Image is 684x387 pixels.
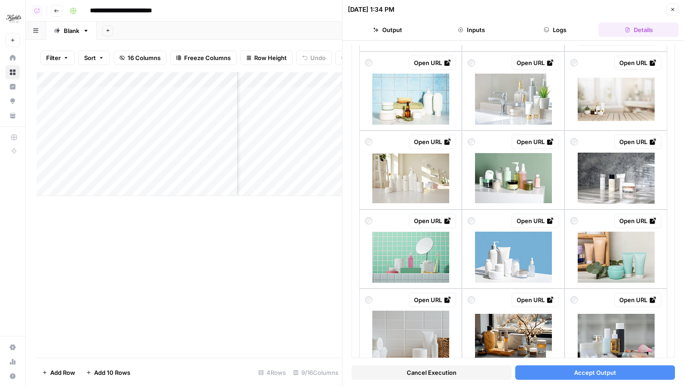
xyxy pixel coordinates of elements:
img: cosmetic-containers-on-a-wash-basin.jpg [475,74,552,125]
div: Open URL [619,295,656,304]
button: Output [348,23,428,37]
div: Open URL [517,295,554,304]
img: bathroom-counter-with-pastel-skincare-bottles-and-mirror-against-green-mosaic-tiles-clean-and.jpg [372,232,449,283]
img: skincare-product-lotion-bottle-and-makeup-on-dressing-table.jpg [578,314,655,365]
img: set-of-different-white-clean-bottles-with-natural-cosmetics-standing-on-table-of-beauty-salon.jpg [372,154,449,203]
button: Accept Output [515,365,675,380]
button: Row Height [240,51,293,65]
img: blank-cosmetic-containers-on-light-blue-background.jpg [475,232,552,283]
button: Freeze Columns [170,51,237,65]
span: Freeze Columns [184,53,231,62]
div: Open URL [414,137,451,146]
img: bath-background-front-view-with-various-items.jpg [372,311,449,368]
button: Help + Support [5,369,20,383]
button: Workspace: Kiehls [5,7,20,30]
div: 4 Rows [255,365,290,380]
span: Cancel Execution [407,368,456,377]
a: Open URL [409,56,456,70]
button: Add 10 Rows [81,365,136,380]
span: 16 Columns [128,53,161,62]
div: Open URL [414,295,451,304]
div: Open URL [619,216,656,225]
img: a-set-of-facial-cream-and-a-presentation-space-on-a-wooden-desk-in-a-modern-white-bathroom.jpg [578,78,655,121]
a: Open URL [614,214,661,228]
a: Insights [5,79,20,94]
a: Open URL [512,214,559,228]
div: Open URL [414,216,451,225]
a: Usage [5,354,20,369]
a: Blank [46,22,97,40]
div: Open URL [517,216,554,225]
a: Open URL [614,56,661,70]
span: Add 10 Rows [94,368,130,377]
div: 9/16 Columns [290,365,342,380]
a: Home [5,51,20,65]
img: styled-beauty-still-life-composition-skin-cream-shampoo-moisturiser-bottles-and-himalayan.jpg [578,153,655,204]
span: Sort [84,53,96,62]
a: Open URL [409,293,456,307]
a: Open URL [512,56,559,70]
a: Browse [5,65,20,79]
a: Open URL [512,135,559,149]
span: Row Height [254,53,287,62]
img: mock-up-packaging-for-cosmetic-and-amenities.jpg [475,314,552,365]
img: Kiehls Logo [5,10,22,27]
button: Undo [296,51,332,65]
button: Inputs [432,23,512,37]
button: Cancel Execution [351,365,512,380]
a: Open URL [409,214,456,228]
button: Logs [515,23,595,37]
img: face-cream-serum-bottle-shapmoo-and-stack-of-towels.jpg [372,74,449,125]
div: Open URL [517,137,554,146]
div: [DATE] 1:34 PM [348,5,394,14]
a: Your Data [5,108,20,123]
button: Sort [78,51,110,65]
span: Add Row [50,368,75,377]
div: Open URL [517,58,554,67]
a: Open URL [614,135,661,149]
a: Open URL [614,293,661,307]
img: skin-care-stage-for-healthy-skin-face-serum-and-lotion-scrub-peeling-and-cleanser-on-white.jpg [578,232,655,283]
img: arrangement-of-skin-care-products.jpg [475,153,552,203]
a: Open URL [409,135,456,149]
button: Filter [40,51,75,65]
span: Filter [46,53,61,62]
div: Blank [64,26,79,35]
div: Open URL [414,58,451,67]
div: Open URL [619,137,656,146]
button: Add Row [37,365,81,380]
a: Settings [5,340,20,354]
button: 16 Columns [114,51,166,65]
span: Undo [310,53,326,62]
span: Accept Output [574,368,616,377]
div: Open URL [619,58,656,67]
button: Details [598,23,679,37]
a: Open URL [512,293,559,307]
a: Opportunities [5,94,20,108]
